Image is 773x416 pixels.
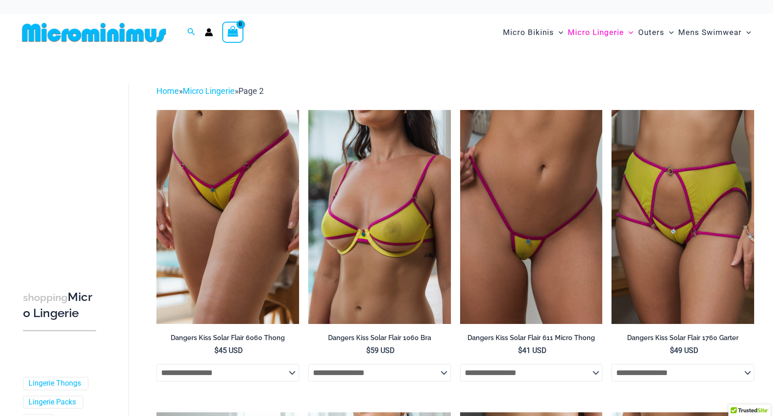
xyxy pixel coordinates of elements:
img: Dangers Kiss Solar Flair 6060 Thong 1760 Garter 03 [611,110,754,324]
a: Mens SwimwearMenu ToggleMenu Toggle [676,18,753,46]
bdi: 45 USD [214,346,243,355]
a: Dangers Kiss Solar Flair 1060 Bra [308,334,451,346]
a: Dangers Kiss Solar Flair 1060 Bra 01Dangers Kiss Solar Flair 1060 Bra 02Dangers Kiss Solar Flair ... [308,110,451,324]
a: Dangers Kiss Solar Flair 611 Micro Thong [460,334,603,346]
span: shopping [23,292,68,303]
h2: Dangers Kiss Solar Flair 6060 Thong [156,334,299,342]
span: $ [518,346,522,355]
span: Page 2 [238,86,264,96]
span: Outers [638,21,664,44]
bdi: 41 USD [518,346,547,355]
span: $ [670,346,674,355]
a: Dangers Kiss Solar Flair 6060 Thong [156,334,299,346]
span: $ [214,346,219,355]
a: Lingerie Thongs [29,379,81,388]
h3: Micro Lingerie [23,289,96,321]
bdi: 49 USD [670,346,698,355]
span: Menu Toggle [624,21,633,44]
span: Menu Toggle [742,21,751,44]
h2: Dangers Kiss Solar Flair 1760 Garter [611,334,754,342]
span: $ [366,346,370,355]
a: View Shopping Cart, empty [222,22,243,43]
a: Lingerie Packs [29,398,76,407]
a: Dangers Kiss Solar Flair 1760 Garter [611,334,754,346]
a: Micro BikinisMenu ToggleMenu Toggle [501,18,565,46]
img: MM SHOP LOGO FLAT [18,22,170,43]
img: Dangers Kiss Solar Flair 6060 Thong 01 [156,110,299,324]
span: Menu Toggle [554,21,563,44]
span: Mens Swimwear [678,21,742,44]
a: Micro Lingerie [183,86,235,96]
a: OutersMenu ToggleMenu Toggle [636,18,676,46]
span: Micro Lingerie [568,21,624,44]
img: Dangers Kiss Solar Flair 1060 Bra 01 [308,110,451,324]
span: Micro Bikinis [503,21,554,44]
a: Home [156,86,179,96]
h2: Dangers Kiss Solar Flair 1060 Bra [308,334,451,342]
a: Micro LingerieMenu ToggleMenu Toggle [565,18,635,46]
bdi: 59 USD [366,346,395,355]
a: Dangers Kiss Solar Flair 6060 Thong 01Dangers Kiss Solar Flair 6060 Thong 02Dangers Kiss Solar Fl... [156,110,299,324]
img: Dangers Kiss Solar Flair 611 Micro 01 [460,110,603,324]
h2: Dangers Kiss Solar Flair 611 Micro Thong [460,334,603,342]
a: Dangers Kiss Solar Flair 6060 Thong 1760 Garter 03Dangers Kiss Solar Flair 6060 Thong 1760 Garter... [611,110,754,324]
nav: Site Navigation [499,17,755,48]
iframe: TrustedSite Certified [23,77,106,261]
span: » » [156,86,264,96]
a: Account icon link [205,28,213,36]
a: Dangers Kiss Solar Flair 611 Micro 01Dangers Kiss Solar Flair 611 Micro 02Dangers Kiss Solar Flai... [460,110,603,324]
span: Menu Toggle [664,21,674,44]
a: Search icon link [187,27,196,38]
